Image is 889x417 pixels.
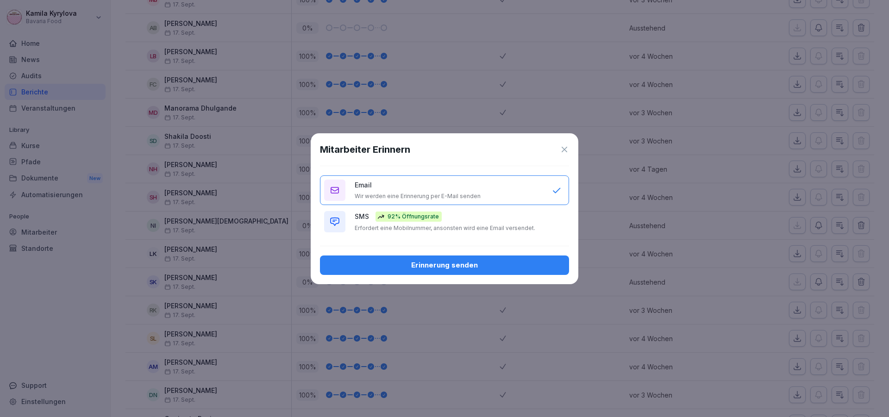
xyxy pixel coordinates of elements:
p: 92% Öffnungsrate [388,212,439,221]
p: Erfordert eine Mobilnummer, ansonsten wird eine Email versendet. [355,224,535,232]
div: Erinnerung senden [327,260,562,270]
button: Erinnerung senden [320,255,569,275]
p: Email [355,180,372,190]
p: SMS [355,212,369,221]
p: Wir werden eine Erinnerung per E-Mail senden [355,193,481,200]
h1: Mitarbeiter Erinnern [320,143,410,156]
